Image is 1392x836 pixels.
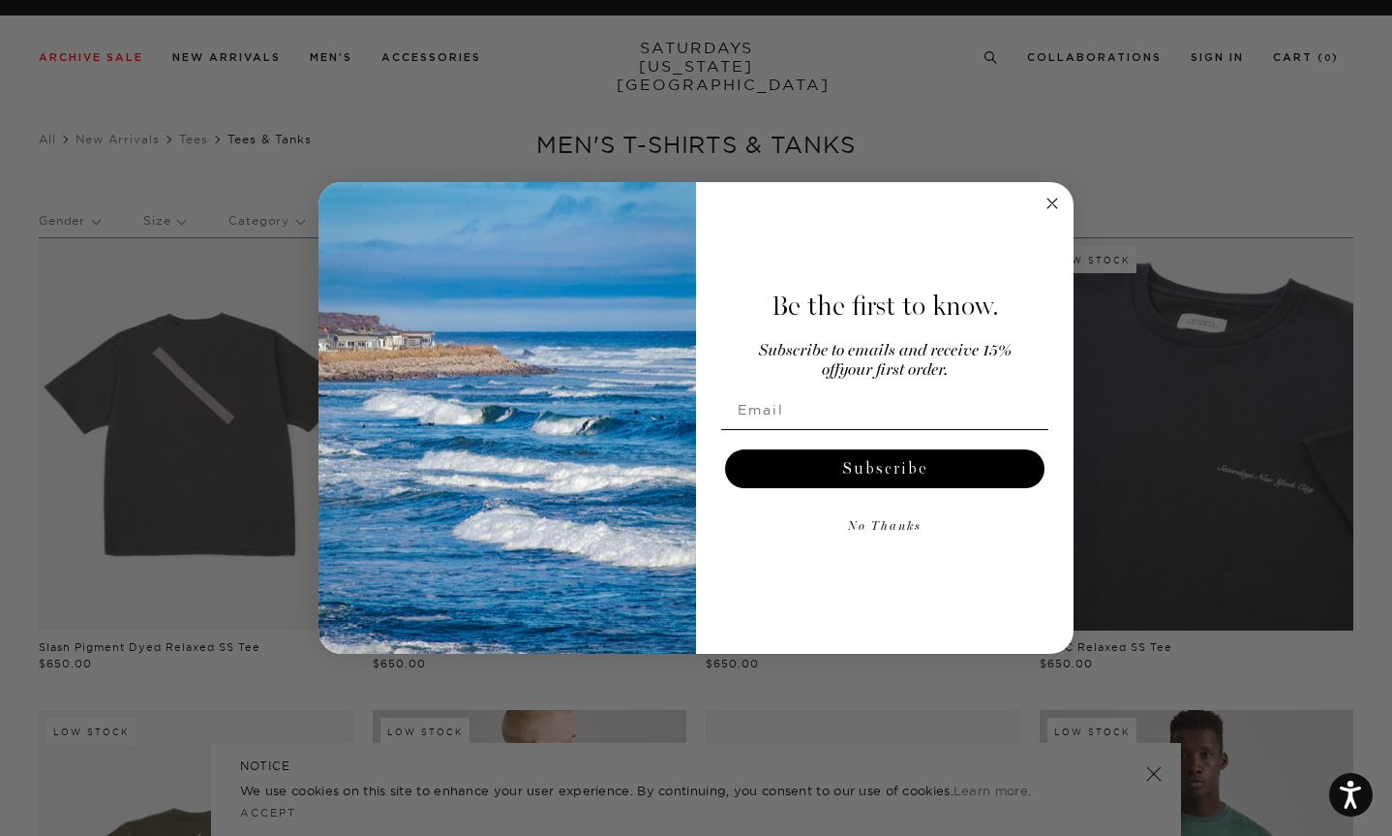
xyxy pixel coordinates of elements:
[772,290,999,323] span: Be the first to know.
[318,182,696,655] img: 125c788d-000d-4f3e-b05a-1b92b2a23ec9.jpeg
[725,449,1044,488] button: Subscribe
[759,343,1012,359] span: Subscribe to emails and receive 15%
[721,429,1048,430] img: underline
[721,390,1048,429] input: Email
[721,508,1048,546] button: No Thanks
[839,362,948,379] span: your first order.
[822,362,839,379] span: off
[1041,192,1064,215] button: Close dialog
